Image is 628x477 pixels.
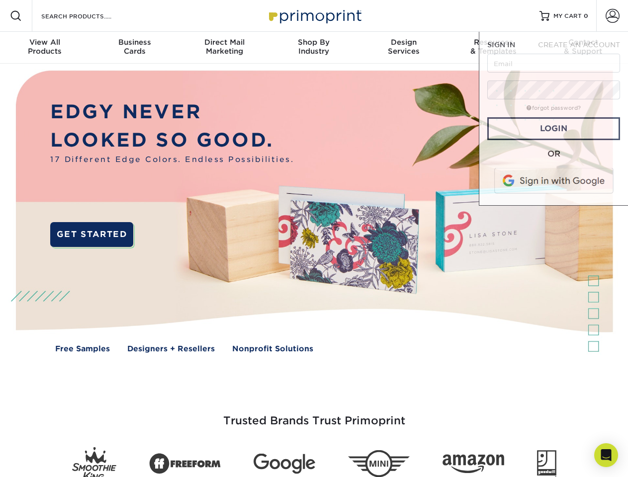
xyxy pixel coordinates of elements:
[50,98,294,126] p: EDGY NEVER
[537,450,556,477] img: Goodwill
[232,343,313,355] a: Nonprofit Solutions
[40,10,137,22] input: SEARCH PRODUCTS.....
[265,5,364,26] img: Primoprint
[269,32,359,64] a: Shop ByIndustry
[553,12,582,20] span: MY CART
[527,105,581,111] a: forgot password?
[50,154,294,165] span: 17 Different Edge Colors. Endless Possibilities.
[584,12,588,19] span: 0
[254,454,315,474] img: Google
[449,32,538,64] a: Resources& Templates
[487,41,515,49] span: SIGN IN
[55,343,110,355] a: Free Samples
[538,41,620,49] span: CREATE AN ACCOUNT
[443,455,504,474] img: Amazon
[487,117,620,140] a: Login
[359,38,449,56] div: Services
[449,38,538,56] div: & Templates
[90,38,179,47] span: Business
[487,54,620,73] input: Email
[90,38,179,56] div: Cards
[359,32,449,64] a: DesignServices
[2,447,85,474] iframe: Google Customer Reviews
[269,38,359,56] div: Industry
[179,38,269,47] span: Direct Mail
[359,38,449,47] span: Design
[127,343,215,355] a: Designers + Resellers
[23,391,605,439] h3: Trusted Brands Trust Primoprint
[269,38,359,47] span: Shop By
[487,148,620,160] div: OR
[179,32,269,64] a: Direct MailMarketing
[179,38,269,56] div: Marketing
[50,222,133,247] a: GET STARTED
[594,443,618,467] div: Open Intercom Messenger
[90,32,179,64] a: BusinessCards
[449,38,538,47] span: Resources
[50,126,294,155] p: LOOKED SO GOOD.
